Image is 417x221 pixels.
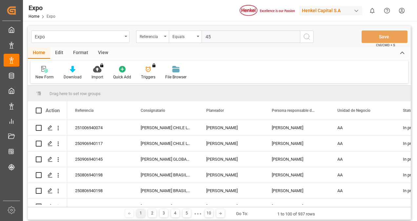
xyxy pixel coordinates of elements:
[171,209,179,217] div: 4
[264,199,329,214] div: [PERSON_NAME]
[31,30,129,43] button: open menu
[93,48,113,59] div: View
[35,32,122,40] div: Expo
[329,199,395,214] div: AA
[67,151,133,167] div: 250906940145
[362,30,407,43] button: Save
[133,136,198,151] div: [PERSON_NAME] CHILE LTDA.
[264,151,329,167] div: [PERSON_NAME]
[67,136,133,151] div: 250906940117
[148,209,156,217] div: 2
[137,209,145,217] div: 1
[165,74,187,80] div: File Browser
[28,199,67,214] div: Press SPACE to select this row.
[136,30,169,43] button: open menu
[35,74,54,80] div: New Form
[198,120,264,135] div: [PERSON_NAME]
[272,108,316,113] span: Persona responsable de seguimiento
[365,3,380,18] button: show 0 new notifications
[236,211,248,217] div: Go To:
[28,183,67,199] div: Press SPACE to select this row.
[28,151,67,167] div: Press SPACE to select this row.
[28,167,67,183] div: Press SPACE to select this row.
[67,120,133,135] div: 251006940074
[264,183,329,198] div: [PERSON_NAME]
[198,167,264,183] div: [PERSON_NAME]
[205,209,213,217] div: 10
[329,136,395,151] div: AA
[169,30,202,43] button: open menu
[240,5,295,16] img: Henkel%20logo.jpg_1689854090.jpg
[264,136,329,151] div: [PERSON_NAME]
[133,167,198,183] div: [PERSON_NAME] BRASIL LTDA.
[329,120,395,135] div: AA
[198,136,264,151] div: [PERSON_NAME]
[28,120,67,136] div: Press SPACE to select this row.
[264,120,329,135] div: [PERSON_NAME]
[202,30,300,43] input: Type to search
[113,74,131,80] div: Quick Add
[329,151,395,167] div: AA
[380,3,394,18] button: Help Center
[68,48,93,59] div: Format
[198,199,264,214] div: [PERSON_NAME]
[172,32,195,40] div: Equals
[337,108,370,113] span: Unidad de Negocio
[300,30,314,43] button: search button
[133,151,198,167] div: [PERSON_NAME] GLOBAL SUPPLY CHAIN B.V
[75,108,93,113] span: Referencia
[28,136,67,151] div: Press SPACE to select this row.
[67,167,133,183] div: 250806940198
[50,91,101,96] span: Drag here to set row groups
[329,167,395,183] div: AA
[198,183,264,198] div: [PERSON_NAME]
[133,120,198,135] div: [PERSON_NAME] CHILE LTDA.
[329,183,395,198] div: AA
[67,183,133,198] div: 250806940198
[183,209,191,217] div: 5
[133,199,198,214] div: [PERSON_NAME] GLOBAL SUPPLY CHAIN B.V
[141,108,165,113] span: Consignatario
[198,151,264,167] div: [PERSON_NAME]
[160,209,168,217] div: 3
[29,3,55,13] div: Expo
[206,108,224,113] span: Planeador
[64,74,82,80] div: Download
[28,48,50,59] div: Home
[67,199,133,214] div: 251006940084
[194,211,201,216] div: ● ● ●
[299,4,365,17] button: Henkel Capital S.A
[264,167,329,183] div: [PERSON_NAME]
[133,183,198,198] div: [PERSON_NAME] BRASIL LTDA.
[46,108,60,113] div: Action
[277,211,315,217] div: 1 to 100 of 937 rows
[29,14,39,19] a: Home
[50,48,68,59] div: Edit
[140,32,162,40] div: Referencia
[299,6,362,15] div: Henkel Capital S.A
[376,43,395,48] span: Ctrl/CMD + S
[403,108,414,113] span: Status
